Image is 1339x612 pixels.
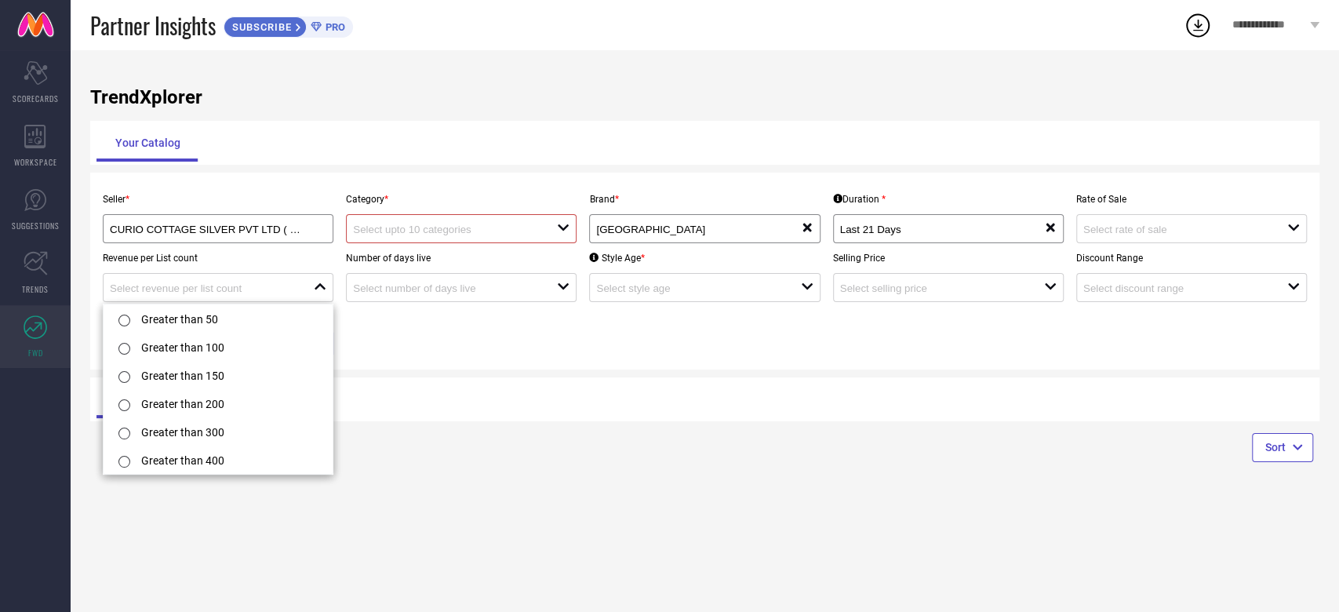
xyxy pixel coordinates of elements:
[153,439,642,450] h4: Last Updated on [DATE]
[1083,282,1267,294] input: Select discount range
[1184,11,1212,39] div: Open download list
[840,221,1044,236] div: Last 21 Days
[1252,433,1313,461] button: Sort
[353,224,537,235] input: Select upto 10 categories
[104,446,333,474] li: Greater than 400
[353,282,537,294] input: Select number of days live
[224,21,296,33] span: SUBSCRIBE
[103,194,333,205] p: Seller
[224,13,353,38] a: SUBSCRIBEPRO
[12,220,60,231] span: SUGGESTIONS
[90,9,216,42] span: Partner Insights
[90,86,1319,108] h1: TrendXplorer
[596,282,780,294] input: Select style age
[833,253,1064,264] p: Selling Price
[104,389,333,417] li: Greater than 200
[14,156,57,168] span: WORKSPACE
[103,253,333,264] p: Revenue per List count
[322,21,345,33] span: PRO
[596,221,800,236] div: CURIO COTTAGE
[96,381,198,418] div: Trending
[1076,194,1307,205] p: Rate of Sale
[104,333,333,361] li: Greater than 100
[104,304,333,333] li: Greater than 50
[110,282,293,294] input: Select revenue per list count
[28,347,43,359] span: FWD
[840,282,1024,294] input: Select selling price
[96,124,199,162] div: Your Catalog
[346,253,577,264] p: Number of days live
[13,93,59,104] span: SCORECARDS
[833,194,886,205] div: Duration
[1076,253,1307,264] p: Discount Range
[1083,224,1267,235] input: Select rate of sale
[22,283,49,295] span: TRENDS
[110,224,305,235] input: Select seller
[104,417,333,446] li: Greater than 300
[589,253,644,264] div: Style Age
[346,194,577,205] p: Category
[110,221,326,236] div: CURIO COTTAGE SILVER PVT LTD ( 16014 )
[840,224,1024,235] input: Select Duration
[104,361,333,389] li: Greater than 150
[596,224,780,235] input: Select brands
[589,194,820,205] p: Brand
